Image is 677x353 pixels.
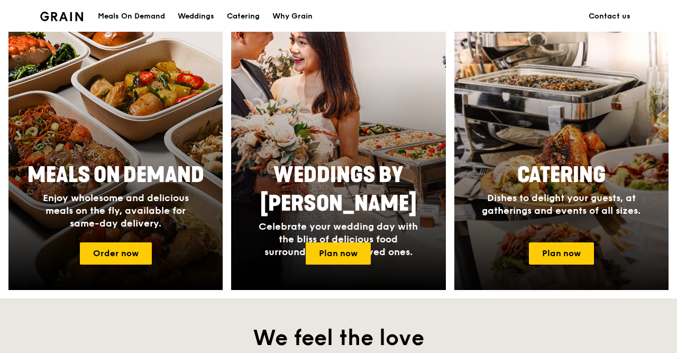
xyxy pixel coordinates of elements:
span: Meals On Demand [28,162,204,188]
a: Meals On DemandEnjoy wholesome and delicious meals on the fly, available for same-day delivery.Or... [8,11,223,290]
a: Contact us [582,1,637,32]
span: Weddings by [PERSON_NAME] [260,162,417,216]
a: Weddings by [PERSON_NAME]Celebrate your wedding day with the bliss of delicious food surrounded b... [231,11,445,290]
div: Meals On Demand [98,1,165,32]
a: Weddings [171,1,221,32]
span: Dishes to delight your guests, at gatherings and events of all sizes. [482,192,641,216]
a: Order now [80,242,152,265]
div: Weddings [178,1,214,32]
div: Catering [227,1,260,32]
a: CateringDishes to delight your guests, at gatherings and events of all sizes.Plan now [454,11,669,290]
span: Catering [517,162,606,188]
a: Plan now [306,242,371,265]
img: Grain [40,12,83,21]
a: Why Grain [266,1,319,32]
a: Catering [221,1,266,32]
span: Celebrate your wedding day with the bliss of delicious food surrounded by your loved ones. [259,221,418,258]
a: Plan now [529,242,594,265]
span: Enjoy wholesome and delicious meals on the fly, available for same-day delivery. [43,192,189,229]
div: Why Grain [272,1,313,32]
